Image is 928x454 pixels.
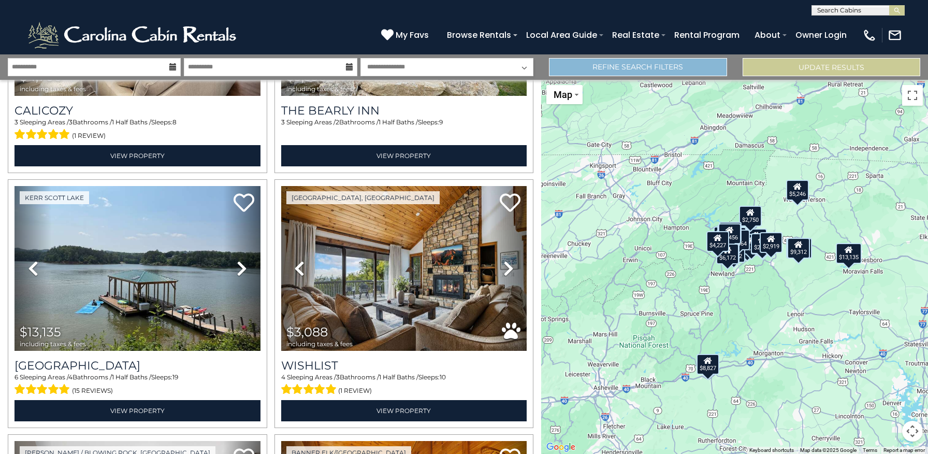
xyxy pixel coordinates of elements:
span: (1 review) [72,129,106,143]
img: mail-regular-white.png [888,28,902,42]
a: My Favs [381,29,431,42]
button: Map camera controls [902,421,923,442]
div: $6,172 [716,244,739,264]
span: $3,088 [286,324,328,339]
div: $11,664 [724,230,750,250]
span: Map data ©2025 Google [800,447,857,453]
button: Update Results [743,58,920,76]
div: $13,135 [836,243,862,264]
a: Open this area in Google Maps (opens a new window) [544,441,578,454]
div: $6,459 [718,222,741,243]
a: Browse Rentals [442,26,516,44]
button: Keyboard shortcuts [749,447,794,454]
div: $5,456 [718,223,741,244]
span: 6 [15,373,18,381]
a: The Bearly Inn [281,104,527,118]
div: $2,902 [722,242,745,263]
a: [GEOGRAPHIC_DATA] [15,359,260,373]
span: 1 Half Baths / [112,118,151,126]
a: About [749,26,786,44]
a: Wishlist [281,359,527,373]
div: $7,299 [744,229,767,249]
span: 9 [439,118,443,126]
img: thumbnail_164826886.jpeg [15,186,260,351]
span: 1 Half Baths / [379,373,418,381]
a: Owner Login [790,26,852,44]
a: Rental Program [669,26,745,44]
a: View Property [15,145,260,166]
a: Refine Search Filters [549,58,727,76]
span: 8 [172,118,177,126]
div: $5,246 [786,180,808,201]
a: Kerr Scott Lake [20,191,89,204]
span: 3 [69,118,72,126]
a: View Property [281,400,527,421]
div: $9,312 [787,238,810,259]
span: 1 Half Baths / [112,373,151,381]
a: [GEOGRAPHIC_DATA], [GEOGRAPHIC_DATA] [286,191,440,204]
span: including taxes & fees [286,86,353,92]
div: $4,360 [717,243,740,263]
span: My Favs [396,29,429,41]
div: Sleeping Areas / Bathrooms / Sleeps: [15,373,260,398]
div: $4,227 [706,231,729,252]
button: Change map style [546,85,583,104]
a: View Property [15,400,260,421]
span: including taxes & fees [286,340,353,347]
div: $2,169 [751,233,774,254]
span: 3 [336,373,340,381]
div: $8,827 [697,354,719,375]
img: White-1-2.png [26,20,241,51]
a: Real Estate [607,26,664,44]
span: Map [554,89,572,100]
span: 4 [281,373,285,381]
a: Local Area Guide [521,26,602,44]
span: $13,135 [20,324,61,339]
span: (15 reviews) [72,384,113,398]
img: phone-regular-white.png [862,28,877,42]
span: 3 [15,118,18,126]
div: Sleeping Areas / Bathrooms / Sleeps: [281,118,527,143]
a: View Property [281,145,527,166]
div: $2,750 [738,206,761,226]
span: 2 [336,118,339,126]
a: Add to favorites [234,192,254,215]
span: 10 [440,373,446,381]
a: Add to favorites [500,192,520,215]
span: including taxes & fees [20,340,86,347]
a: Report a map error [883,447,925,453]
h3: Lake Haven Lodge [15,359,260,373]
div: Sleeping Areas / Bathrooms / Sleeps: [15,118,260,143]
img: Google [544,441,578,454]
span: 4 [68,373,72,381]
span: 1 Half Baths / [379,118,418,126]
span: 19 [172,373,178,381]
button: Toggle fullscreen view [902,85,923,106]
div: Sleeping Areas / Bathrooms / Sleeps: [281,373,527,398]
span: 3 [281,118,285,126]
a: Calicozy [15,104,260,118]
a: Terms [863,447,877,453]
span: including taxes & fees [20,86,86,92]
div: $12,430 [786,238,811,259]
span: (1 review) [338,384,372,398]
img: thumbnail_167104241.jpeg [281,186,527,351]
div: $2,919 [760,232,782,253]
